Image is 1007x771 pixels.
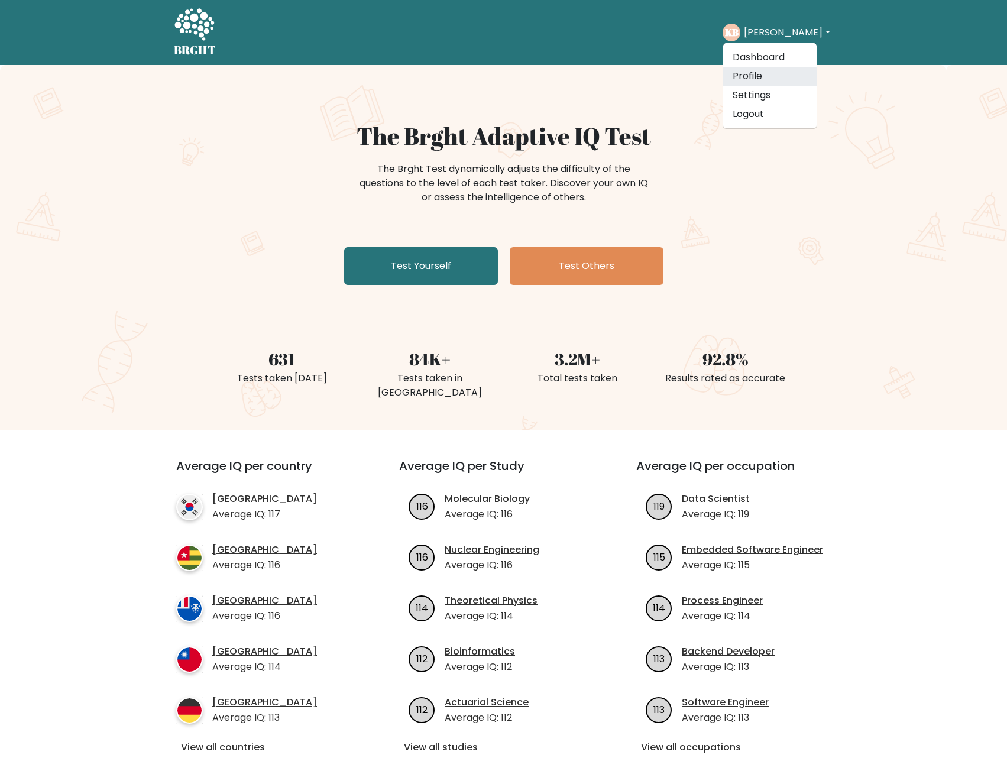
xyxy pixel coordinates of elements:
[212,594,317,608] a: [GEOGRAPHIC_DATA]
[212,558,317,572] p: Average IQ: 116
[344,247,498,285] a: Test Yourself
[682,507,750,521] p: Average IQ: 119
[445,492,530,506] a: Molecular Biology
[416,702,428,716] text: 112
[682,594,763,608] a: Process Engineer
[723,105,817,124] a: Logout
[682,711,769,725] p: Average IQ: 113
[511,346,645,371] div: 3.2M+
[725,25,739,39] text: KB
[445,660,515,674] p: Average IQ: 112
[363,346,497,371] div: 84K+
[176,459,357,487] h3: Average IQ per country
[445,507,530,521] p: Average IQ: 116
[682,695,769,710] a: Software Engineer
[416,652,428,665] text: 112
[399,459,608,487] h3: Average IQ per Study
[404,740,603,754] a: View all studies
[723,67,817,86] a: Profile
[212,609,317,623] p: Average IQ: 116
[416,499,428,513] text: 116
[212,644,317,659] a: [GEOGRAPHIC_DATA]
[215,122,792,150] h1: The Brght Adaptive IQ Test
[416,550,428,563] text: 116
[682,644,775,659] a: Backend Developer
[176,545,203,571] img: country
[445,695,529,710] a: Actuarial Science
[653,601,665,614] text: 114
[445,594,538,608] a: Theoretical Physics
[723,86,817,105] a: Settings
[445,558,539,572] p: Average IQ: 116
[174,43,216,57] h5: BRGHT
[176,595,203,622] img: country
[212,492,317,506] a: [GEOGRAPHIC_DATA]
[212,507,317,521] p: Average IQ: 117
[212,543,317,557] a: [GEOGRAPHIC_DATA]
[212,660,317,674] p: Average IQ: 114
[653,702,665,716] text: 113
[176,697,203,724] img: country
[212,711,317,725] p: Average IQ: 113
[659,371,792,385] div: Results rated as accurate
[215,371,349,385] div: Tests taken [DATE]
[363,371,497,400] div: Tests taken in [GEOGRAPHIC_DATA]
[416,601,428,614] text: 114
[682,609,763,623] p: Average IQ: 114
[653,499,665,513] text: 119
[356,162,652,205] div: The Brght Test dynamically adjusts the difficulty of the questions to the level of each test take...
[176,494,203,520] img: country
[174,5,216,60] a: BRGHT
[445,609,538,623] p: Average IQ: 114
[641,740,840,754] a: View all occupations
[682,543,823,557] a: Embedded Software Engineer
[510,247,663,285] a: Test Others
[653,550,665,563] text: 115
[723,48,817,67] a: Dashboard
[212,695,317,710] a: [GEOGRAPHIC_DATA]
[215,346,349,371] div: 631
[682,492,750,506] a: Data Scientist
[445,711,529,725] p: Average IQ: 112
[445,644,515,659] a: Bioinformatics
[682,660,775,674] p: Average IQ: 113
[740,25,833,40] button: [PERSON_NAME]
[682,558,823,572] p: Average IQ: 115
[176,646,203,673] img: country
[511,371,645,385] div: Total tests taken
[181,740,352,754] a: View all countries
[445,543,539,557] a: Nuclear Engineering
[636,459,845,487] h3: Average IQ per occupation
[659,346,792,371] div: 92.8%
[653,652,665,665] text: 113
